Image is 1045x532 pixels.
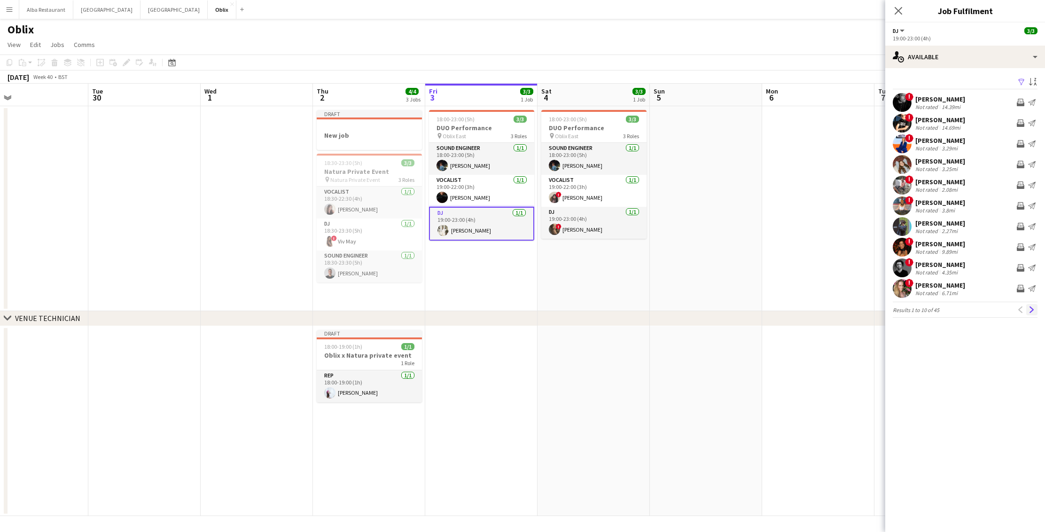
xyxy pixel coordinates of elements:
[940,145,959,152] div: 3.29mi
[331,235,337,241] span: !
[877,92,889,103] span: 7
[905,196,913,204] span: !
[905,175,913,184] span: !
[541,87,552,95] span: Sat
[406,88,419,95] span: 4/4
[905,237,913,246] span: !
[8,40,21,49] span: View
[915,269,940,276] div: Not rated
[401,159,414,166] span: 3/3
[70,39,99,51] a: Comms
[905,258,913,266] span: !
[915,124,940,131] div: Not rated
[401,360,414,367] span: 1 Role
[652,92,665,103] span: 5
[556,224,561,229] span: !
[8,23,34,37] h1: Oblix
[406,96,421,103] div: 3 Jobs
[317,330,422,337] div: Draft
[58,73,68,80] div: BST
[317,370,422,402] app-card-role: Rep1/118:00-19:00 (1h)[PERSON_NAME]
[940,207,957,214] div: 3.8mi
[317,131,422,140] h3: New job
[47,39,68,51] a: Jobs
[26,39,45,51] a: Edit
[940,227,959,235] div: 2.27mi
[19,0,73,19] button: Alba Restaurant
[940,103,962,110] div: 14.39mi
[514,116,527,123] span: 3/3
[915,103,940,110] div: Not rated
[623,133,639,140] span: 3 Roles
[915,281,965,289] div: [PERSON_NAME]
[317,167,422,176] h3: Natura Private Event
[915,198,965,207] div: [PERSON_NAME]
[893,35,1037,42] div: 19:00-23:00 (4h)
[541,110,647,239] app-job-card: 18:00-23:00 (5h)3/3DUO Performance Oblix East3 RolesSound Engineer1/118:00-23:00 (5h)[PERSON_NAME...
[317,87,328,95] span: Thu
[905,93,913,101] span: !
[905,134,913,142] span: !
[317,154,422,282] app-job-card: 18:30-23:30 (5h)3/3Natura Private Event Natura Private Event3 RolesVocalist1/118:30-22:30 (4h)[PE...
[915,186,940,193] div: Not rated
[878,87,889,95] span: Tue
[74,40,95,49] span: Comms
[429,124,534,132] h3: DUO Performance
[511,133,527,140] span: 3 Roles
[541,124,647,132] h3: DUO Performance
[915,227,940,235] div: Not rated
[541,207,647,239] app-card-role: DJ1/119:00-23:00 (4h)![PERSON_NAME]
[4,39,24,51] a: View
[324,159,362,166] span: 18:30-23:30 (5h)
[73,0,140,19] button: [GEOGRAPHIC_DATA]
[401,343,414,350] span: 1/1
[140,0,208,19] button: [GEOGRAPHIC_DATA]
[541,175,647,207] app-card-role: Vocalist1/119:00-22:00 (3h)![PERSON_NAME]
[92,87,103,95] span: Tue
[203,92,217,103] span: 1
[893,27,906,34] button: DJ
[429,143,534,175] app-card-role: Sound Engineer1/118:00-23:00 (5h)[PERSON_NAME]
[317,330,422,402] app-job-card: Draft18:00-19:00 (1h)1/1Oblix x Natura private event1 RoleRep1/118:00-19:00 (1h)[PERSON_NAME]
[632,88,646,95] span: 3/3
[443,133,466,140] span: Oblix East
[317,110,422,117] div: Draft
[549,116,587,123] span: 18:00-23:00 (5h)
[91,92,103,103] span: 30
[915,240,965,248] div: [PERSON_NAME]
[915,248,940,255] div: Not rated
[398,176,414,183] span: 3 Roles
[940,269,959,276] div: 4.35mi
[940,124,962,131] div: 14.69mi
[429,175,534,207] app-card-role: Vocalist1/119:00-22:00 (3h)[PERSON_NAME]
[429,110,534,241] app-job-card: 18:00-23:00 (5h)3/3DUO Performance Oblix East3 RolesSound Engineer1/118:00-23:00 (5h)[PERSON_NAME...
[915,178,965,186] div: [PERSON_NAME]
[940,186,959,193] div: 2.08mi
[555,133,578,140] span: Oblix East
[429,207,534,241] app-card-role: DJ1/119:00-23:00 (4h)[PERSON_NAME]
[940,165,959,172] div: 3.25mi
[1024,27,1037,34] span: 3/3
[324,343,362,350] span: 18:00-19:00 (1h)
[915,219,965,227] div: [PERSON_NAME]
[317,219,422,250] app-card-role: DJ1/118:30-23:30 (5h)!Viv May
[633,96,645,103] div: 1 Job
[893,27,898,34] span: DJ
[315,92,328,103] span: 2
[541,143,647,175] app-card-role: Sound Engineer1/118:00-23:00 (5h)[PERSON_NAME]
[915,136,965,145] div: [PERSON_NAME]
[940,248,959,255] div: 9.89mi
[915,165,940,172] div: Not rated
[521,96,533,103] div: 1 Job
[204,87,217,95] span: Wed
[437,116,475,123] span: 18:00-23:00 (5h)
[317,351,422,360] h3: Oblix x Natura private event
[885,46,1045,68] div: Available
[905,279,913,287] span: !
[764,92,778,103] span: 6
[317,110,422,150] app-job-card: DraftNew job
[330,176,380,183] span: Natura Private Event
